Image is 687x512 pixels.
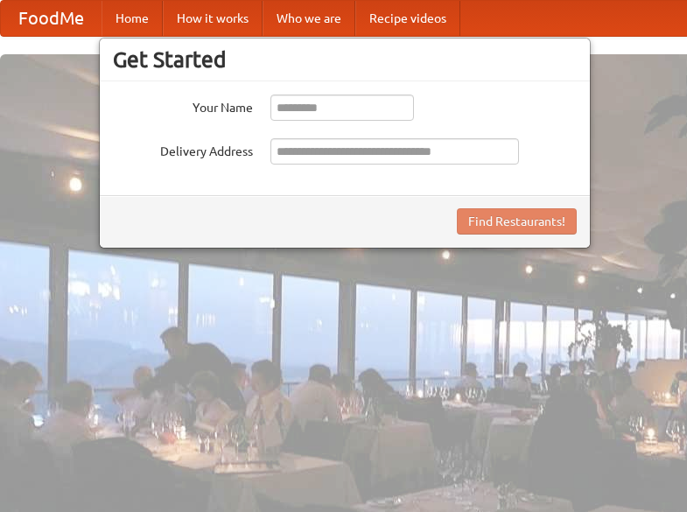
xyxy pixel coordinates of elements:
[263,1,355,36] a: Who we are
[102,1,163,36] a: Home
[113,95,253,116] label: Your Name
[163,1,263,36] a: How it works
[113,46,577,73] h3: Get Started
[457,208,577,235] button: Find Restaurants!
[355,1,460,36] a: Recipe videos
[113,138,253,160] label: Delivery Address
[1,1,102,36] a: FoodMe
